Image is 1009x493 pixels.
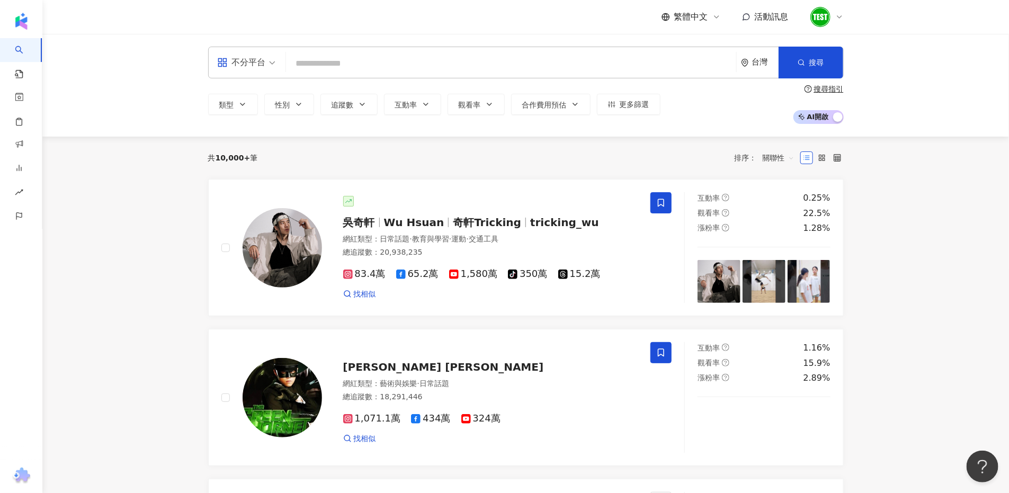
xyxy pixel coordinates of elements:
[722,344,729,351] span: question-circle
[803,222,831,234] div: 1.28%
[803,372,831,384] div: 2.89%
[15,182,23,205] span: rise
[343,216,375,229] span: 吳奇軒
[343,289,376,300] a: 找相似
[343,247,638,258] div: 總追蹤數 ： 20,938,235
[217,54,266,71] div: 不分平台
[354,434,376,444] span: 找相似
[217,57,228,68] span: appstore
[449,235,451,243] span: ·
[412,235,449,243] span: 教育與學習
[722,194,729,201] span: question-circle
[722,209,729,217] span: question-circle
[511,94,591,115] button: 合作費用預估
[448,94,505,115] button: 觀看率
[264,94,314,115] button: 性別
[735,149,800,166] div: 排序：
[320,94,378,115] button: 追蹤數
[620,100,649,109] span: 更多篩選
[380,379,417,388] span: 藝術與娛樂
[698,344,720,352] span: 互動率
[803,357,831,369] div: 15.9%
[779,47,843,78] button: 搜尋
[332,101,354,109] span: 追蹤數
[343,413,401,424] span: 1,071.1萬
[243,358,322,437] img: KOL Avatar
[411,413,450,424] span: 434萬
[558,268,601,280] span: 15.2萬
[395,101,417,109] span: 互動率
[461,413,501,424] span: 324萬
[396,268,439,280] span: 65.2萬
[208,179,844,316] a: KOL Avatar吳奇軒Wu Hsuan奇軒Trickingtricking_wu網紅類型：日常話題·教育與學習·運動·交通工具總追蹤數：20,938,23583.4萬65.2萬1,580萬3...
[722,359,729,366] span: question-circle
[809,58,824,67] span: 搜尋
[384,94,441,115] button: 互動率
[803,208,831,219] div: 22.5%
[384,216,444,229] span: Wu Hsuan
[743,260,785,303] img: post-image
[11,468,32,485] img: chrome extension
[698,358,720,367] span: 觀看率
[805,85,812,93] span: question-circle
[698,223,720,232] span: 漲粉率
[763,149,794,166] span: 關聯性
[803,192,831,204] div: 0.25%
[243,208,322,288] img: KOL Avatar
[343,392,638,402] div: 總追蹤數 ： 18,291,446
[788,260,831,303] img: post-image
[453,216,521,229] span: 奇軒Tricking
[343,361,544,373] span: [PERSON_NAME] [PERSON_NAME]
[810,7,831,27] img: unnamed.png
[13,13,30,30] img: logo icon
[674,11,708,23] span: 繁體中文
[803,342,831,354] div: 1.16%
[410,235,412,243] span: ·
[741,59,749,67] span: environment
[814,85,844,93] div: 搜尋指引
[451,235,466,243] span: 運動
[698,410,740,453] img: post-image
[722,224,729,231] span: question-circle
[417,379,419,388] span: ·
[419,379,449,388] span: 日常話題
[208,329,844,466] a: KOL Avatar[PERSON_NAME] [PERSON_NAME]網紅類型：藝術與娛樂·日常話題總追蹤數：18,291,4461,071.1萬434萬324萬找相似互動率question...
[530,216,599,229] span: tricking_wu
[216,154,251,162] span: 10,000+
[698,260,740,303] img: post-image
[698,194,720,202] span: 互動率
[698,209,720,217] span: 觀看率
[275,101,290,109] span: 性別
[459,101,481,109] span: 觀看率
[15,38,36,79] a: search
[219,101,234,109] span: 類型
[343,268,386,280] span: 83.4萬
[208,154,258,162] div: 共 筆
[752,58,779,67] div: 台灣
[354,289,376,300] span: 找相似
[597,94,660,115] button: 更多篩選
[722,374,729,381] span: question-circle
[380,235,410,243] span: 日常話題
[522,101,567,109] span: 合作費用預估
[343,379,638,389] div: 網紅類型 ：
[466,235,468,243] span: ·
[208,94,258,115] button: 類型
[343,434,376,444] a: 找相似
[755,12,789,22] span: 活動訊息
[469,235,498,243] span: 交通工具
[698,373,720,382] span: 漲粉率
[508,268,547,280] span: 350萬
[967,451,998,482] iframe: Help Scout Beacon - Open
[449,268,498,280] span: 1,580萬
[743,410,785,453] img: post-image
[788,410,831,453] img: post-image
[343,234,638,245] div: 網紅類型 ：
